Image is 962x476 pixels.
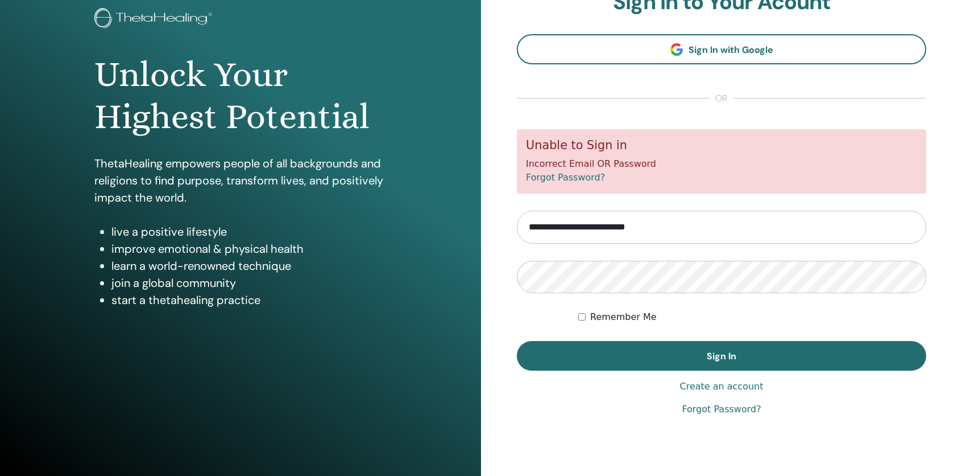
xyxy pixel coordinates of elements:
a: Create an account [679,380,763,393]
h5: Unable to Sign in [526,138,917,153]
div: Incorrect Email OR Password [517,129,926,194]
h1: Unlock Your Highest Potential [94,54,387,138]
li: live a positive lifestyle [111,223,387,240]
span: Sign In with Google [689,44,773,56]
a: Forgot Password? [682,403,761,416]
label: Remember Me [590,310,657,324]
li: join a global community [111,274,387,292]
span: or [710,92,733,105]
button: Sign In [517,341,926,371]
a: Sign In with Google [517,34,926,64]
li: improve emotional & physical health [111,240,387,257]
li: learn a world-renowned technique [111,257,387,274]
span: Sign In [707,350,736,362]
li: start a thetahealing practice [111,292,387,309]
a: Forgot Password? [526,172,605,183]
p: ThetaHealing empowers people of all backgrounds and religions to find purpose, transform lives, a... [94,155,387,206]
div: Keep me authenticated indefinitely or until I manually logout [578,310,926,324]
